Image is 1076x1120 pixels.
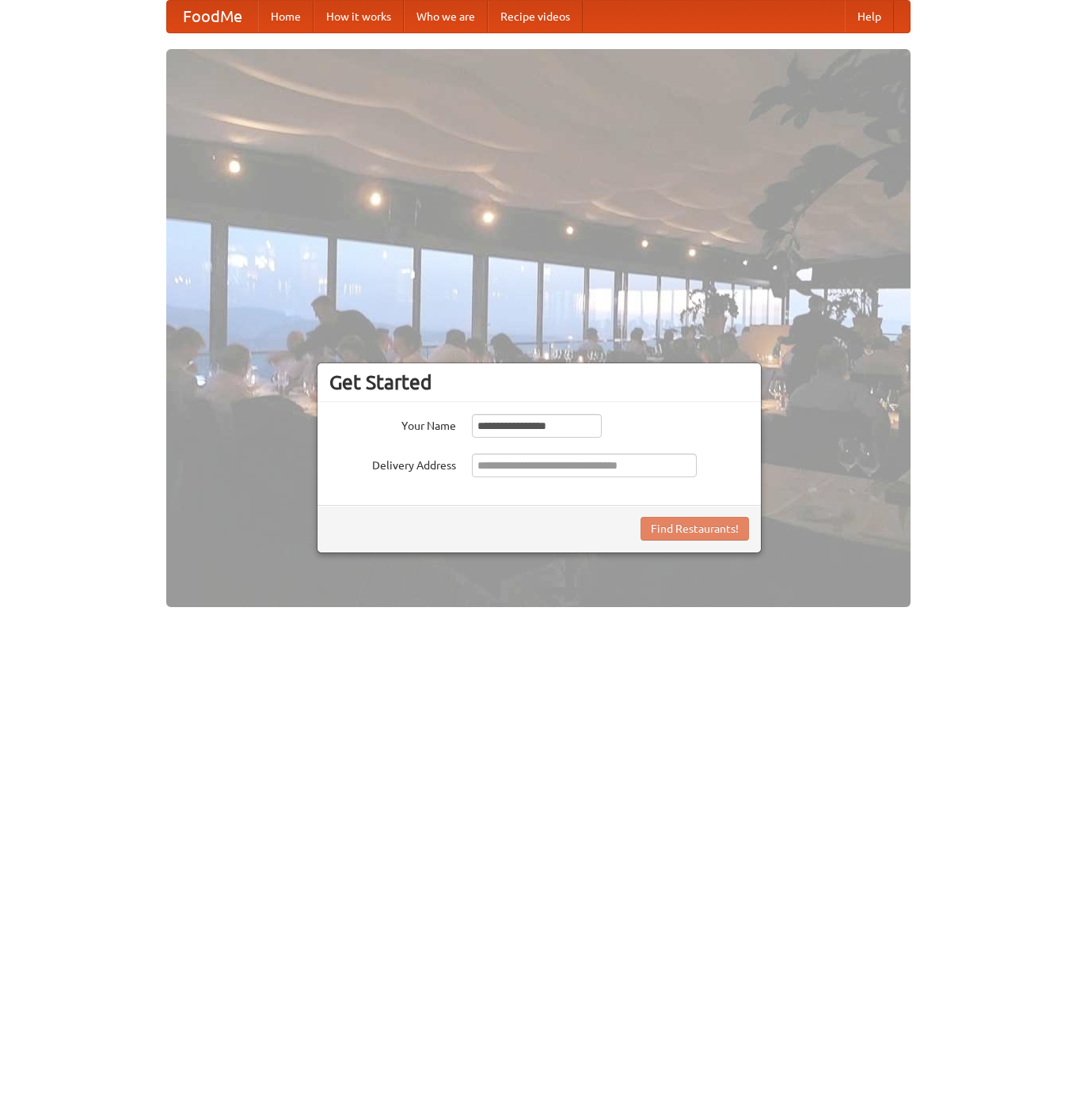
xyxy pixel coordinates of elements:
[258,1,314,32] a: Home
[641,517,749,541] button: Find Restaurants!
[167,1,258,32] a: FoodMe
[404,1,488,32] a: Who we are
[314,1,404,32] a: How it works
[488,1,583,32] a: Recipe videos
[329,454,456,473] label: Delivery Address
[329,414,456,434] label: Your Name
[329,370,749,394] h3: Get Started
[845,1,894,32] a: Help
